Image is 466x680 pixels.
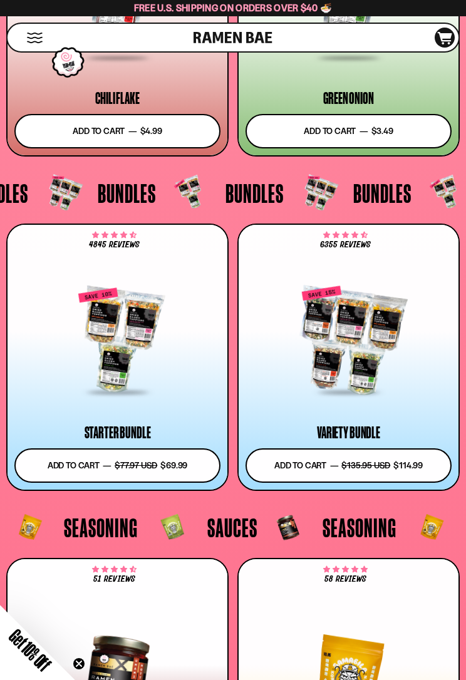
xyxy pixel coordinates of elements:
span: Bundles [353,180,412,206]
button: Add to cart — $4.99 [14,114,220,148]
span: Get 10% Off [6,626,54,674]
span: 4845 reviews [89,240,140,249]
span: 4.71 stars [92,567,137,572]
span: 58 reviews [324,575,366,584]
div: Green Onion [323,91,373,106]
button: Close teaser [73,657,85,670]
span: 6355 reviews [320,240,371,249]
button: Add to cart — $3.49 [246,114,452,148]
a: 4.71 stars 4845 reviews Starter Bundle Add to cart — $77.97 USD $69.99 [6,224,229,491]
span: Free U.S. Shipping on Orders over $40 🍜 [134,2,333,14]
a: 4.63 stars 6355 reviews Variety Bundle Add to cart — $135.95 USD $114.99 [237,224,460,491]
div: Variety Bundle [317,425,380,440]
span: Bundles [225,180,284,206]
button: Mobile Menu Trigger [26,33,43,43]
span: 4.83 stars [323,567,368,572]
span: 51 reviews [93,575,135,584]
span: 4.71 stars [92,233,137,238]
span: Seasoning [323,514,396,540]
span: Seasoning [64,514,138,540]
button: Add to cart — $77.97 USD $69.99 [14,448,220,483]
span: 4.63 stars [323,233,368,238]
span: Bundles [98,180,156,206]
div: Chili Flake [95,91,139,106]
span: Sauces [207,514,257,540]
button: Add to cart — $135.95 USD $114.99 [246,448,452,483]
div: Starter Bundle [85,425,151,440]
